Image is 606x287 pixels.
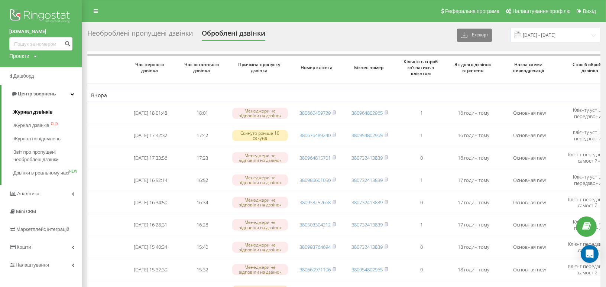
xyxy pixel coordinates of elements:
td: 1 [396,170,448,190]
span: Mini CRM [16,209,36,214]
span: Реферальна програма [445,8,500,14]
div: Менеджери не відповіли на дзвінок [232,175,288,186]
div: Проекти [9,52,29,60]
a: 380732413839 [351,244,383,250]
td: [DATE] 16:28:31 [124,215,176,235]
td: Основная new [500,103,559,124]
span: Журнал дзвінків [13,108,53,116]
span: Звіт про пропущені необроблені дзвінки [13,149,78,163]
span: Кількість спроб зв'язатись з клієнтом [402,59,442,76]
div: Менеджери не відповіли на дзвінок [232,152,288,163]
span: Час першого дзвінка [130,62,171,73]
td: 18 годин тому [448,237,500,258]
span: Центр звернень [18,91,56,97]
a: 380660971106 [299,266,331,273]
img: Ringostat logo [9,7,72,26]
div: Оброблені дзвінки [202,29,265,41]
td: 1 [396,125,448,146]
a: Журнал повідомлень [13,132,82,146]
a: 380964815701 [299,154,331,161]
a: Дзвінки в реальному часіNEW [13,166,82,180]
div: Менеджери не відповіли на дзвінок [232,264,288,275]
td: [DATE] 15:40:34 [124,237,176,258]
td: 16 годин тому [448,103,500,124]
span: Журнал дзвінків [13,122,49,129]
td: 15:40 [176,237,229,258]
td: [DATE] 16:52:14 [124,170,176,190]
a: 380732413839 [351,154,383,161]
td: 18:01 [176,103,229,124]
td: [DATE] 17:33:56 [124,147,176,168]
td: Основная new [500,215,559,235]
a: Журнал дзвінківOLD [13,119,82,132]
a: 380676489240 [299,132,331,138]
td: 17 годин тому [448,192,500,213]
div: Необроблені пропущені дзвінки [87,29,193,41]
span: Налаштування [16,262,49,268]
td: [DATE] 18:01:48 [124,103,176,124]
a: 380660459729 [299,110,331,116]
a: 380986601050 [299,177,331,183]
td: 0 [396,147,448,168]
div: Менеджери не відповіли на дзвінок [232,219,288,230]
td: Основная new [500,259,559,280]
a: 380954802965 [351,132,383,138]
a: 380933252668 [299,199,331,206]
td: Основная new [500,125,559,146]
td: 16 годин тому [448,147,500,168]
td: 17 годин тому [448,215,500,235]
span: Номер клієнта [298,65,338,71]
a: 380732413839 [351,199,383,206]
td: 17 годин тому [448,170,500,190]
td: 16 годин тому [448,125,500,146]
a: [DOMAIN_NAME] [9,28,72,35]
td: 1 [396,103,448,124]
input: Пошук за номером [9,37,72,50]
td: 0 [396,192,448,213]
a: 380732413839 [351,177,383,183]
td: Основная new [500,147,559,168]
span: Дашборд [13,73,34,79]
a: 380732413839 [351,221,383,228]
span: Бізнес номер [350,65,390,71]
td: [DATE] 15:32:30 [124,259,176,280]
span: Час останнього дзвінка [182,62,223,73]
div: Менеджери не відповіли на дзвінок [232,108,288,119]
td: 1 [396,215,448,235]
span: Маркетплейс інтеграцій [16,226,69,232]
a: 380993764694 [299,244,331,250]
span: Причина пропуску дзвінка [235,62,285,73]
td: 15:32 [176,259,229,280]
a: Центр звернень [1,85,82,103]
td: 0 [396,259,448,280]
span: Назва схеми переадресації [506,62,553,73]
span: Як довго дзвінок втрачено [454,62,494,73]
td: Основная new [500,170,559,190]
span: Журнал повідомлень [13,135,61,143]
span: Аналiтика [17,191,39,196]
a: Звіт про пропущені необроблені дзвінки [13,146,82,166]
td: 0 [396,237,448,258]
div: Скинуто раніше 10 секунд [232,130,288,141]
td: [DATE] 16:34:50 [124,192,176,213]
div: Менеджери не відповіли на дзвінок [232,197,288,208]
div: Open Intercom Messenger [581,245,599,263]
span: Кошти [17,244,31,250]
button: Експорт [457,29,492,42]
a: Журнал дзвінків [13,105,82,119]
span: Вихід [583,8,596,14]
span: Налаштування профілю [512,8,570,14]
td: [DATE] 17:42:32 [124,125,176,146]
td: 16:52 [176,170,229,190]
td: 16:28 [176,215,229,235]
div: Менеджери не відповіли на дзвінок [232,242,288,253]
td: Основная new [500,192,559,213]
td: 18 годин тому [448,259,500,280]
td: 17:33 [176,147,229,168]
a: 380503304212 [299,221,331,228]
td: 17:42 [176,125,229,146]
span: Дзвінки в реальному часі [13,169,69,177]
td: Основная new [500,237,559,258]
a: 380964802965 [351,110,383,116]
td: 16:34 [176,192,229,213]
